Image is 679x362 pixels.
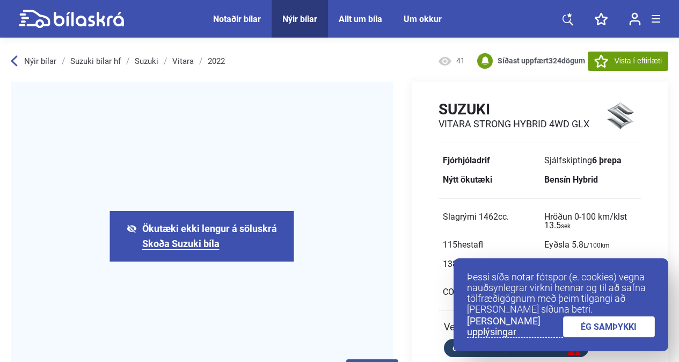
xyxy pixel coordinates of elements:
span: cc. [498,212,509,222]
a: Um okkur [404,14,442,24]
b: Síðast uppfært dögum [498,56,585,65]
div: Ökutæki ekki lengur á söluskrá [142,224,277,234]
h2: Vitara Strong Hybrid 4WD GLX [439,118,589,130]
sub: sek [561,222,571,230]
span: CO2 132 [443,287,499,297]
span: 115 [443,240,483,250]
span: 324 [549,56,561,65]
img: user-login.svg [629,12,641,26]
span: hestafl [457,240,483,250]
span: Nýir bílar [24,56,56,66]
a: 2022 [208,57,225,66]
span: Eyðsla 5.8 [544,240,610,250]
a: Nýir bílar [282,14,317,24]
p: Þessi síða notar fótspor (e. cookies) vegna nauðsynlegrar virkni hennar og til að safna tölfræðig... [467,272,655,315]
a: Suzuki bílar hf [70,57,121,66]
b: 6 þrepa [592,155,622,165]
span: Slagrými 1462 [443,212,509,222]
span: 138 [443,259,470,269]
sub: L/100km [583,242,610,249]
div: 61.649 kr. / mán [444,342,512,354]
a: Allt um bíla [339,14,382,24]
a: Vitara [172,57,194,66]
b: Fjórhjóladrif [443,155,490,165]
span: Hröðun 0-100 km/klst 13.5 [544,212,627,230]
b: Bensín Hybrid [544,175,598,185]
span: 41 [456,56,470,67]
span: Sjálfskipting [544,155,622,165]
b: Nýtt ökutæki [443,175,492,185]
a: Notaðir bílar [213,14,261,24]
span: Vista í eftirlæti [615,55,662,67]
a: ÉG SAMÞYKKI [563,316,655,337]
button: Vista í eftirlæti [588,52,668,71]
h1: Suzuki [439,100,589,118]
a: Suzuki [135,57,158,66]
a: Skoða Suzuki bíla [142,238,220,250]
a: [PERSON_NAME] upplýsingar [467,316,563,338]
span: Verð frá [444,321,478,332]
